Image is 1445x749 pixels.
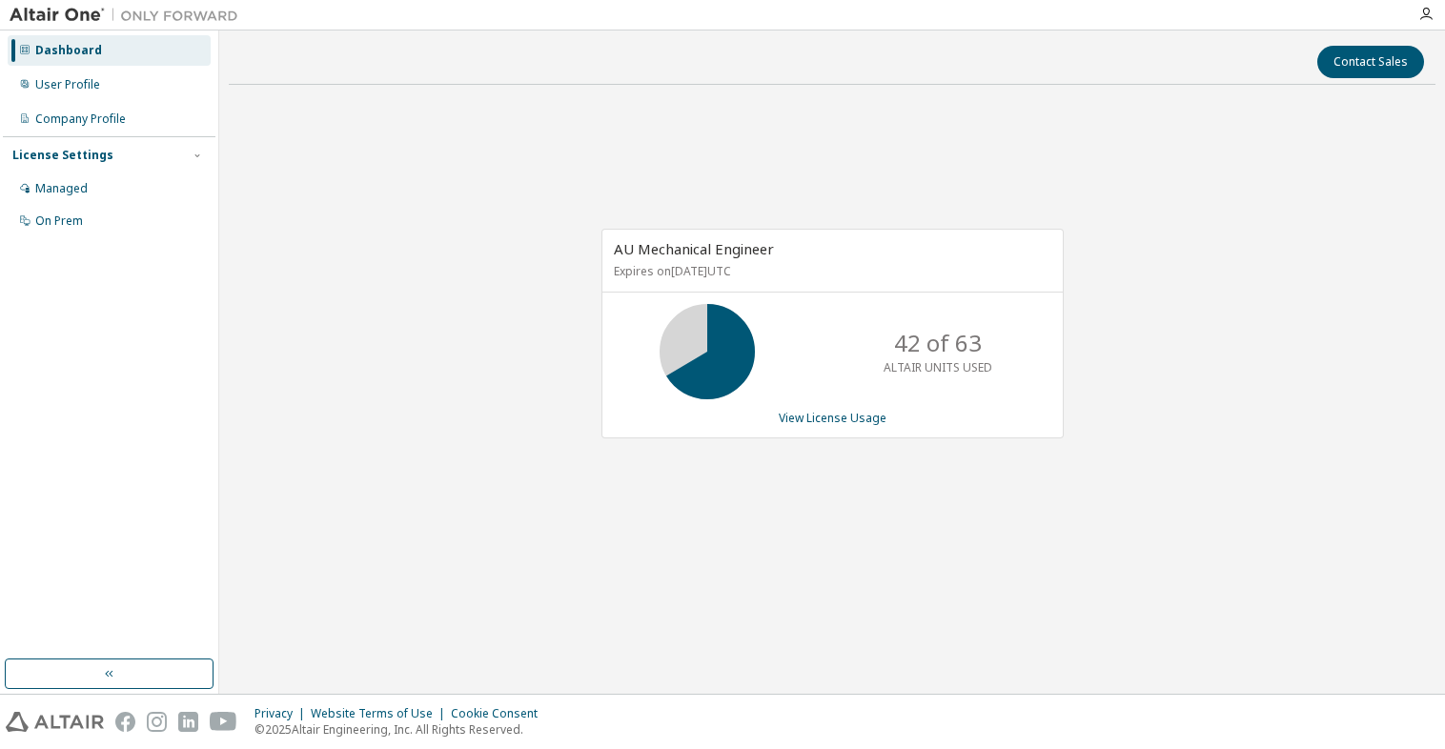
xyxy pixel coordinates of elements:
[614,263,1047,279] p: Expires on [DATE] UTC
[35,77,100,92] div: User Profile
[779,410,886,426] a: View License Usage
[6,712,104,732] img: altair_logo.svg
[1317,46,1424,78] button: Contact Sales
[10,6,248,25] img: Altair One
[178,712,198,732] img: linkedin.svg
[311,706,451,721] div: Website Terms of Use
[12,148,113,163] div: License Settings
[210,712,237,732] img: youtube.svg
[614,239,774,258] span: AU Mechanical Engineer
[451,706,549,721] div: Cookie Consent
[894,327,982,359] p: 42 of 63
[35,181,88,196] div: Managed
[35,43,102,58] div: Dashboard
[35,213,83,229] div: On Prem
[35,111,126,127] div: Company Profile
[254,706,311,721] div: Privacy
[147,712,167,732] img: instagram.svg
[884,359,992,375] p: ALTAIR UNITS USED
[115,712,135,732] img: facebook.svg
[254,721,549,738] p: © 2025 Altair Engineering, Inc. All Rights Reserved.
